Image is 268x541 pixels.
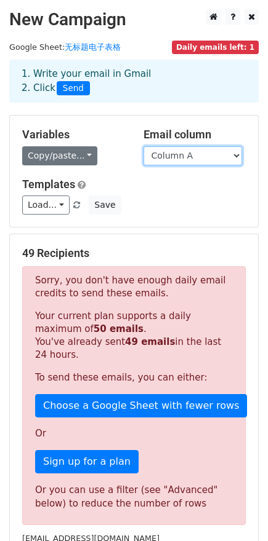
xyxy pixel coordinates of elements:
div: 1. Write your email in Gmail 2. Click [12,67,256,95]
p: Or [35,427,233,440]
strong: 50 emails [94,323,144,334]
span: Send [57,81,90,96]
h2: New Campaign [9,9,259,30]
a: Sign up for a plan [35,450,139,473]
iframe: Chat Widget [206,482,268,541]
span: Daily emails left: 1 [172,41,259,54]
div: Or you can use a filter (see "Advanced" below) to reduce the number of rows [35,483,233,511]
h5: Email column [144,128,246,141]
a: Load... [22,195,70,215]
a: Copy/paste... [22,146,97,165]
p: Your current plan supports a daily maximum of . You've already sent in the last 24 hours. [35,310,233,361]
a: Templates [22,178,75,191]
small: Google Sheet: [9,42,121,52]
div: 聊天小组件 [206,482,268,541]
p: Sorry, you don't have enough daily email credits to send these emails. [35,274,233,300]
a: 无标题电子表格 [65,42,121,52]
a: Choose a Google Sheet with fewer rows [35,394,247,417]
button: Save [89,195,121,215]
a: Daily emails left: 1 [172,42,259,52]
h5: Variables [22,128,125,141]
h5: 49 Recipients [22,247,246,260]
p: To send these emails, you can either: [35,371,233,384]
strong: 49 emails [125,336,175,347]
